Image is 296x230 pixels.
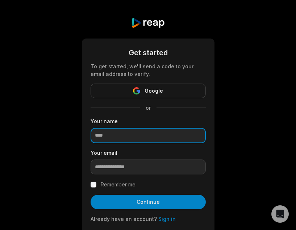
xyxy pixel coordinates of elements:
label: Your email [91,149,206,157]
label: Your name [91,117,206,125]
a: Sign in [158,216,176,222]
span: or [140,104,157,112]
button: Google [91,84,206,98]
div: To get started, we'll send a code to your email address to verify. [91,62,206,78]
span: Google [145,86,163,95]
img: reap [131,17,165,28]
div: Open Intercom Messenger [271,205,289,223]
span: Already have an account? [91,216,157,222]
label: Remember me [101,180,136,189]
div: Get started [91,47,206,58]
button: Continue [91,195,206,209]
